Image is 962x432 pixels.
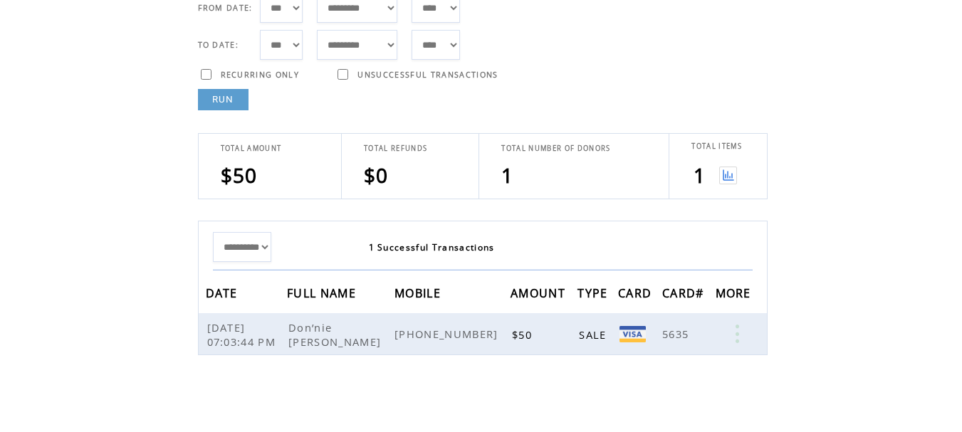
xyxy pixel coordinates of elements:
a: FULL NAME [287,288,360,297]
span: TO DATE: [198,40,239,50]
span: CARD [618,282,655,308]
span: 1 [501,162,513,189]
span: RECURRING ONLY [221,70,300,80]
span: TOTAL AMOUNT [221,144,282,153]
span: TYPE [577,282,611,308]
span: $0 [364,162,389,189]
span: 5635 [662,327,692,341]
a: CARD# [662,288,708,297]
span: DATE [206,282,241,308]
span: MORE [716,282,755,308]
span: [DATE] 07:03:44 PM [207,320,280,349]
span: CARD# [662,282,708,308]
span: FULL NAME [287,282,360,308]
a: CARD [618,288,655,297]
span: Don’nie [PERSON_NAME] [288,320,385,349]
a: MOBILE [394,288,444,297]
span: [PHONE_NUMBER] [394,327,502,341]
span: $50 [512,327,535,342]
span: SALE [579,327,610,342]
a: RUN [198,89,249,110]
img: View graph [719,167,737,184]
span: TOTAL REFUNDS [364,144,427,153]
span: 1 [694,162,706,189]
span: AMOUNT [511,282,569,308]
span: TOTAL ITEMS [691,142,742,151]
span: 1 Successful Transactions [369,241,495,253]
a: AMOUNT [511,288,569,297]
span: $50 [221,162,258,189]
span: FROM DATE: [198,3,253,13]
span: UNSUCCESSFUL TRANSACTIONS [357,70,498,80]
span: MOBILE [394,282,444,308]
a: TYPE [577,288,611,297]
span: TOTAL NUMBER OF DONORS [501,144,610,153]
a: DATE [206,288,241,297]
img: Visa [619,326,646,342]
